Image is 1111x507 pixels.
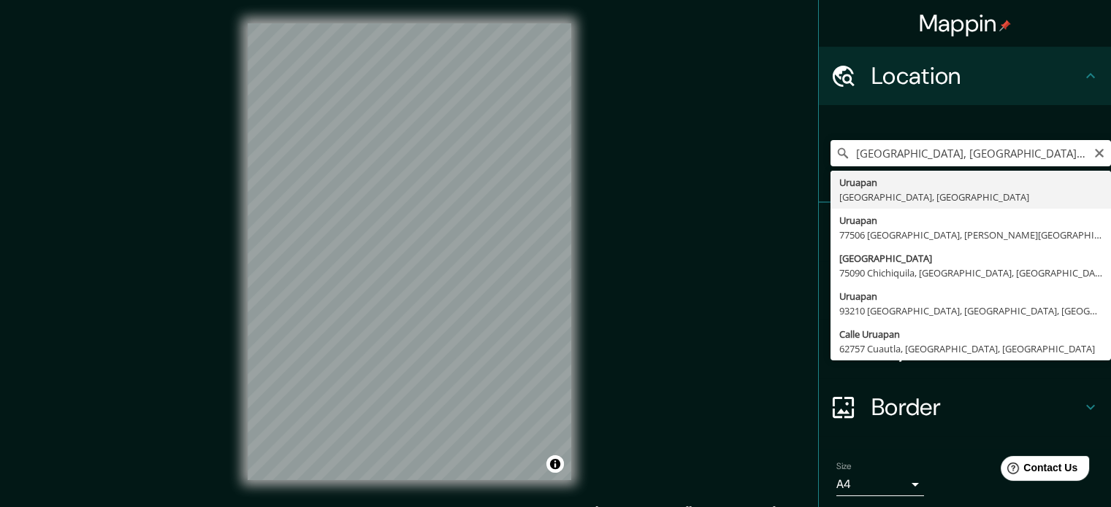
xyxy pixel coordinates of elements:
[919,9,1012,38] h4: Mappin
[836,460,852,473] label: Size
[248,23,571,480] canvas: Map
[819,320,1111,378] div: Layout
[871,61,1082,90] h4: Location
[819,203,1111,261] div: Pins
[871,334,1082,363] h4: Layout
[819,47,1111,105] div: Location
[839,266,1102,280] div: 75090 Chichiquila, [GEOGRAPHIC_DATA], [GEOGRAPHIC_DATA]
[836,473,924,496] div: A4
[839,341,1102,356] div: 62757 Cuautla, [GEOGRAPHIC_DATA], [GEOGRAPHIC_DATA]
[839,251,1102,266] div: [GEOGRAPHIC_DATA]
[819,378,1111,436] div: Border
[546,455,564,473] button: Toggle attribution
[999,20,1011,31] img: pin-icon.png
[871,392,1082,422] h4: Border
[839,303,1102,318] div: 93210 [GEOGRAPHIC_DATA], [GEOGRAPHIC_DATA], [GEOGRAPHIC_DATA]
[839,213,1102,228] div: Uruapan
[839,228,1102,242] div: 77506 [GEOGRAPHIC_DATA], [PERSON_NAME][GEOGRAPHIC_DATA], [GEOGRAPHIC_DATA]
[1093,145,1105,159] button: Clear
[981,450,1095,491] iframe: Help widget launcher
[839,289,1102,303] div: Uruapan
[831,140,1111,166] input: Pick your city or area
[819,261,1111,320] div: Style
[839,327,1102,341] div: Calle Uruapan
[839,175,1102,190] div: Uruapan
[839,190,1102,204] div: [GEOGRAPHIC_DATA], [GEOGRAPHIC_DATA]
